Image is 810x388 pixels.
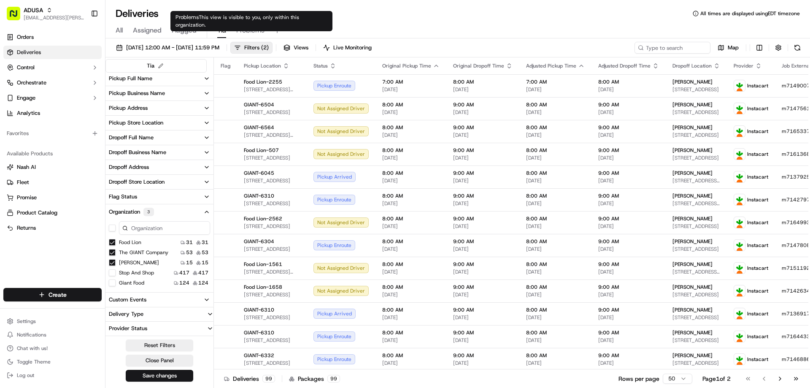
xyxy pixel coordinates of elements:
[734,240,745,251] img: profile_instacart_ahold_partner.png
[179,279,189,286] span: 124
[84,143,102,149] span: Pylon
[261,44,269,52] span: ( 2 )
[598,62,651,69] span: Adjusted Dropoff Time
[598,193,659,199] span: 9:00 AM
[453,124,513,131] span: 9:00 AM
[734,354,745,365] img: profile_instacart_ahold_partner.png
[526,177,585,184] span: [DATE]
[734,103,745,114] img: profile_instacart_ahold_partner.png
[80,122,135,131] span: API Documentation
[198,269,208,276] span: 417
[71,123,78,130] div: 💻
[294,44,308,52] span: Views
[119,259,159,266] label: [PERSON_NAME]
[105,190,213,204] button: Flag Status
[453,223,513,230] span: [DATE]
[22,54,152,63] input: Got a question? Start typing here...
[672,132,720,138] span: [STREET_ADDRESS]
[3,127,102,140] div: Favorites
[453,215,513,222] span: 9:00 AM
[244,284,282,290] span: Food Lion-1658
[105,204,213,220] button: Organization3
[179,269,189,276] span: 417
[143,208,154,216] div: 3
[24,14,84,21] button: [EMAIL_ADDRESS][PERSON_NAME][DOMAIN_NAME]
[3,329,102,341] button: Notifications
[526,238,585,245] span: 8:00 AM
[382,200,440,207] span: [DATE]
[714,42,742,54] button: Map
[105,325,151,332] div: Provider Status
[598,284,659,290] span: 9:00 AM
[244,261,282,268] span: Food Lion-1561
[280,42,312,54] button: Views
[244,86,300,93] span: [STREET_ADDRESS][PERSON_NAME]
[126,355,193,366] button: Close Panel
[382,155,440,161] span: [DATE]
[3,288,102,301] button: Create
[453,109,513,116] span: [DATE]
[453,193,513,199] span: 9:00 AM
[598,170,659,176] span: 9:00 AM
[244,193,274,199] span: GIANT-6310
[17,94,35,102] span: Engage
[526,101,585,108] span: 8:00 AM
[526,155,585,161] span: [DATE]
[728,44,739,52] span: Map
[244,155,300,161] span: [STREET_ADDRESS]
[526,79,585,85] span: 7:00 AM
[598,109,659,116] span: [DATE]
[186,249,193,256] span: 53
[382,284,440,290] span: 8:00 AM
[109,149,166,156] div: Dropoff Business Name
[8,8,25,25] img: Nash
[453,284,513,290] span: 9:00 AM
[526,215,585,222] span: 8:00 AM
[453,246,513,252] span: [DATE]
[598,246,659,252] span: [DATE]
[109,134,154,141] div: Dropoff Full Name
[109,296,146,304] div: Custom Events
[244,62,281,69] span: Pickup Location
[526,109,585,116] span: [DATE]
[230,42,273,54] button: Filters(2)
[672,223,720,230] span: [STREET_ADDRESS]
[119,249,168,256] label: The GIANT Company
[244,200,300,207] span: [STREET_ADDRESS]
[3,30,102,44] a: Orders
[672,215,713,222] span: [PERSON_NAME]
[672,86,720,93] span: [STREET_ADDRESS]
[244,132,300,138] span: [STREET_ADDRESS][PERSON_NAME]
[382,261,440,268] span: 8:00 AM
[116,7,159,20] h1: Deliveries
[112,42,223,54] button: [DATE] 12:00 AM - [DATE] 11:59 PM
[143,83,154,93] button: Start new chat
[672,238,713,245] span: [PERSON_NAME]
[382,170,440,176] span: 8:00 AM
[598,261,659,268] span: 9:00 AM
[17,33,34,41] span: Orders
[382,215,440,222] span: 8:00 AM
[313,62,328,69] span: Status
[7,209,98,217] a: Product Catalog
[3,221,102,235] button: Returns
[105,307,213,321] button: Delivery Type
[734,126,745,137] img: profile_instacart_ahold_partner.png
[105,310,147,318] div: Delivery Type
[598,215,659,222] span: 9:00 AM
[453,132,513,138] span: [DATE]
[598,86,659,93] span: [DATE]
[3,46,102,59] a: Deliveries
[17,224,36,232] span: Returns
[382,147,440,154] span: 8:00 AM
[382,238,440,245] span: 8:00 AM
[3,206,102,220] button: Product Catalog
[747,265,768,271] span: Instacart
[672,246,720,252] span: [STREET_ADDRESS]
[526,170,585,176] span: 8:00 AM
[105,116,213,130] button: Pickup Store Location
[244,215,282,222] span: Food Lion-2562
[526,86,585,93] span: [DATE]
[382,101,440,108] span: 8:00 AM
[105,293,213,307] button: Custom Events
